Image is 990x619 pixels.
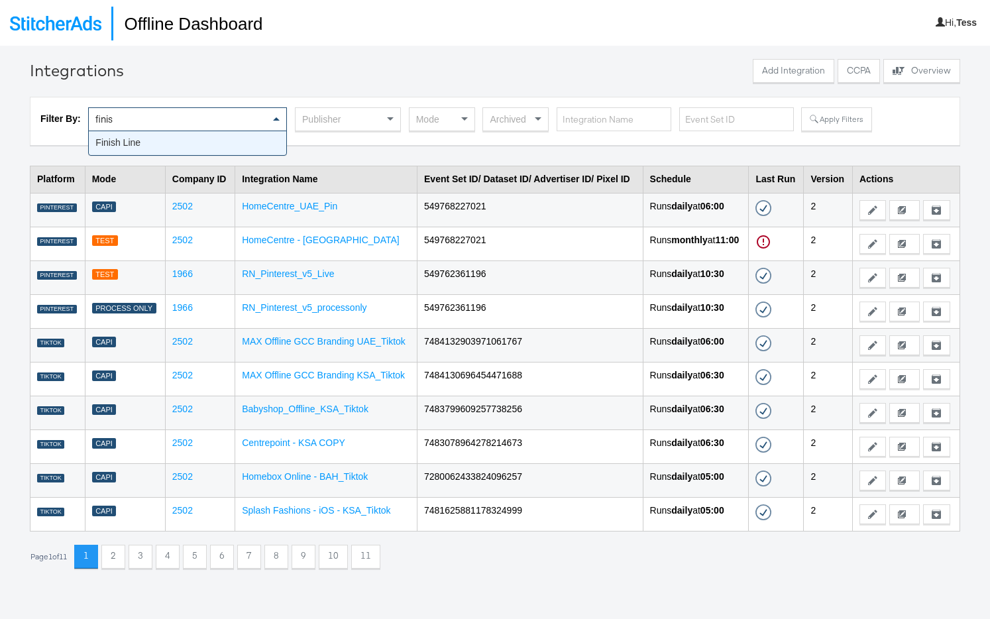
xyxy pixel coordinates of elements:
div: TIKTOK [37,406,64,416]
div: Capi [92,337,117,348]
div: Capi [92,438,117,449]
a: 2502 [172,235,193,245]
td: 549768227021 [417,227,643,260]
strong: daily [671,336,692,347]
a: MAX Offline GCC Branding KSA_Tiktok [242,370,405,380]
div: TIKTOK [37,440,64,449]
td: 7483799609257738256 [417,396,643,429]
strong: monthly [671,235,707,245]
td: 549762361196 [417,260,643,294]
a: 2502 [172,505,193,516]
strong: daily [671,268,692,279]
td: Runs at [643,227,749,260]
a: Babyshop_Offline_KSA_Tiktok [242,404,368,414]
b: Tess [956,17,977,28]
div: PINTEREST [37,237,77,247]
input: Event Set ID [679,107,794,132]
th: Schedule [643,166,749,193]
a: Overview [883,59,960,86]
div: Integrations [30,59,124,82]
div: Archived [483,108,548,131]
td: 549768227021 [417,193,643,227]
button: 8 [264,545,288,569]
a: 2502 [172,336,193,347]
strong: daily [671,471,692,482]
th: Actions [852,166,960,193]
button: Add Integration [753,59,834,83]
a: 2502 [172,471,193,482]
strong: daily [671,302,692,313]
td: 2 [804,260,853,294]
div: PINTEREST [37,271,77,280]
td: 549762361196 [417,294,643,328]
td: Runs at [643,362,749,396]
strong: 05:00 [700,471,724,482]
th: Mode [85,166,165,193]
td: Runs at [643,294,749,328]
a: Homebox Online - BAH_Tiktok [242,471,368,482]
a: HomeCentre_UAE_Pin [242,201,337,211]
button: Overview [883,59,960,83]
strong: 06:30 [700,437,724,448]
a: HomeCentre - [GEOGRAPHIC_DATA] [242,235,400,245]
td: Runs at [643,463,749,497]
td: 2 [804,328,853,362]
td: Runs at [643,328,749,362]
th: Platform [30,166,85,193]
div: Mode [410,108,474,131]
button: 6 [210,545,234,569]
td: 7483078964278214673 [417,429,643,463]
div: Page 1 of 11 [30,552,68,561]
a: 1966 [172,268,193,279]
td: 2 [804,193,853,227]
strong: 06:00 [700,201,724,211]
td: 2 [804,362,853,396]
button: 9 [292,545,315,569]
div: Capi [92,201,117,213]
td: 7484130696454471688 [417,362,643,396]
strong: 10:30 [700,268,724,279]
a: 2502 [172,437,193,448]
a: 2502 [172,370,193,380]
td: Runs at [643,260,749,294]
h1: Offline Dashboard [111,7,262,40]
td: Runs at [643,193,749,227]
div: TIKTOK [37,339,64,348]
div: Test [92,269,118,280]
strong: daily [671,437,692,448]
td: Runs at [643,396,749,429]
td: 7481625881178324999 [417,497,643,531]
button: 11 [351,545,380,569]
a: 1966 [172,302,193,313]
input: Integration Name [557,107,671,132]
button: 3 [129,545,152,569]
td: 7484132903971061767 [417,328,643,362]
button: 4 [156,545,180,569]
th: Company ID [165,166,235,193]
a: Centrepoint - KSA COPY [242,437,345,448]
td: Runs at [643,429,749,463]
strong: daily [671,201,692,211]
td: 2 [804,294,853,328]
a: Add Integration [753,59,834,86]
strong: daily [671,505,692,516]
td: 2 [804,429,853,463]
th: Event Set ID/ Dataset ID/ Advertiser ID/ Pixel ID [417,166,643,193]
button: 7 [237,545,261,569]
a: CCPA [838,59,880,86]
strong: daily [671,370,692,380]
td: 2 [804,497,853,531]
a: 2502 [172,201,193,211]
strong: Filter By: [40,113,81,124]
div: Publisher [296,108,400,131]
td: 2 [804,396,853,429]
button: 2 [101,545,125,569]
button: CCPA [838,59,880,83]
a: Splash Fashions - iOS - KSA_Tiktok [242,505,390,516]
button: 1 [74,545,98,569]
div: PINTEREST [37,203,77,213]
th: Version [804,166,853,193]
button: Apply Filters [801,107,871,131]
strong: 11:00 [715,235,739,245]
a: RN_Pinterest_v5_Live [242,268,334,279]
